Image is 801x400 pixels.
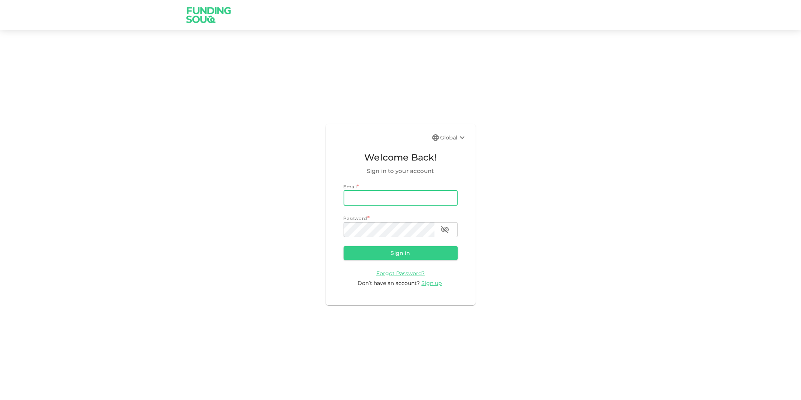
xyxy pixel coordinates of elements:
[344,167,458,176] span: Sign in to your account
[344,191,458,206] input: email
[422,280,442,286] span: Sign up
[344,222,434,237] input: password
[440,133,467,142] div: Global
[344,246,458,260] button: Sign in
[376,270,425,277] span: Forgot Password?
[344,150,458,165] span: Welcome Back!
[344,215,367,221] span: Password
[344,184,357,189] span: Email
[376,270,425,277] a: Forgot Password?
[358,280,420,286] span: Don’t have an account?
